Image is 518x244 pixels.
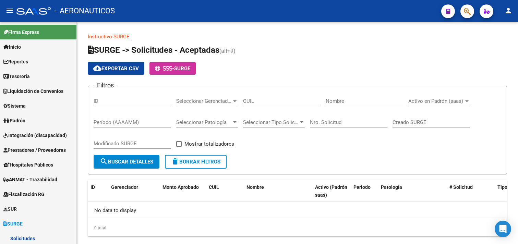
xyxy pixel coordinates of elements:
[246,184,264,190] span: Nombre
[3,58,28,65] span: Reportes
[100,157,108,166] mat-icon: search
[160,180,206,203] datatable-header-cell: Monto Aprobado
[495,221,511,237] div: Open Intercom Messenger
[54,3,115,19] span: - AERONAUTICOS
[449,184,473,190] span: # Solicitud
[94,81,117,90] h3: Filtros
[3,220,23,228] span: SURGE
[149,62,196,75] button: -SURGE
[244,180,312,203] datatable-header-cell: Nombre
[155,65,174,72] span: -
[3,43,21,51] span: Inicio
[408,98,464,104] span: Activo en Padrón (saas)
[165,155,227,169] button: Borrar Filtros
[3,73,30,80] span: Tesorería
[100,159,153,165] span: Buscar Detalles
[3,176,57,183] span: ANMAT - Trazabilidad
[3,205,17,213] span: SUR
[88,219,507,236] div: 0 total
[353,184,371,190] span: Periodo
[88,45,219,55] span: SURGE -> Solicitudes - Aceptadas
[504,7,513,15] mat-icon: person
[162,184,199,190] span: Monto Aprobado
[88,180,108,203] datatable-header-cell: ID
[209,184,219,190] span: CUIL
[108,180,160,203] datatable-header-cell: Gerenciador
[3,132,67,139] span: Integración (discapacidad)
[206,180,244,203] datatable-header-cell: CUIL
[88,62,144,75] button: Exportar CSV
[94,155,159,169] button: Buscar Detalles
[176,98,232,104] span: Seleccionar Gerenciador
[219,48,236,54] span: (alt+9)
[3,28,39,36] span: Firma Express
[184,140,234,148] span: Mostrar totalizadores
[378,180,447,203] datatable-header-cell: Patología
[3,146,66,154] span: Prestadores / Proveedores
[93,64,101,72] mat-icon: cloud_download
[171,157,179,166] mat-icon: delete
[3,117,25,124] span: Padrón
[381,184,402,190] span: Patología
[447,180,495,203] datatable-header-cell: # Solicitud
[3,87,63,95] span: Liquidación de Convenios
[88,202,507,219] div: No data to display
[3,161,53,169] span: Hospitales Públicos
[243,119,299,125] span: Seleccionar Tipo Solicitud
[5,7,14,15] mat-icon: menu
[176,119,232,125] span: Seleccionar Patología
[315,184,347,198] span: Activo (Padrón saas)
[351,180,378,203] datatable-header-cell: Periodo
[88,34,130,40] a: Instructivo SURGE
[111,184,138,190] span: Gerenciador
[3,191,45,198] span: Fiscalización RG
[91,184,95,190] span: ID
[312,180,351,203] datatable-header-cell: Activo (Padrón saas)
[174,65,190,72] span: SURGE
[3,102,26,110] span: Sistema
[171,159,220,165] span: Borrar Filtros
[93,65,139,72] span: Exportar CSV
